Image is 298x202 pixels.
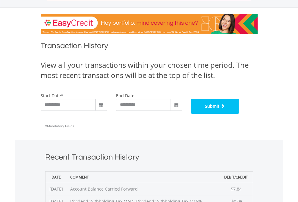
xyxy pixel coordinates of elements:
[67,171,220,183] th: Comment
[45,171,67,183] th: Date
[41,14,258,34] img: EasyCredit Promotion Banner
[231,186,242,192] span: $7.84
[41,40,258,54] h1: Transaction History
[41,93,61,98] label: start date
[45,124,74,128] span: Mandatory Fields
[41,60,258,81] div: View all your transactions within your chosen time period. The most recent transactions will be a...
[220,171,253,183] th: Debit/Credit
[191,99,239,114] button: Submit
[67,183,220,195] td: Account Balance Carried Forward
[45,152,253,165] h1: Recent Transaction History
[45,183,67,195] td: [DATE]
[116,93,134,98] label: end date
